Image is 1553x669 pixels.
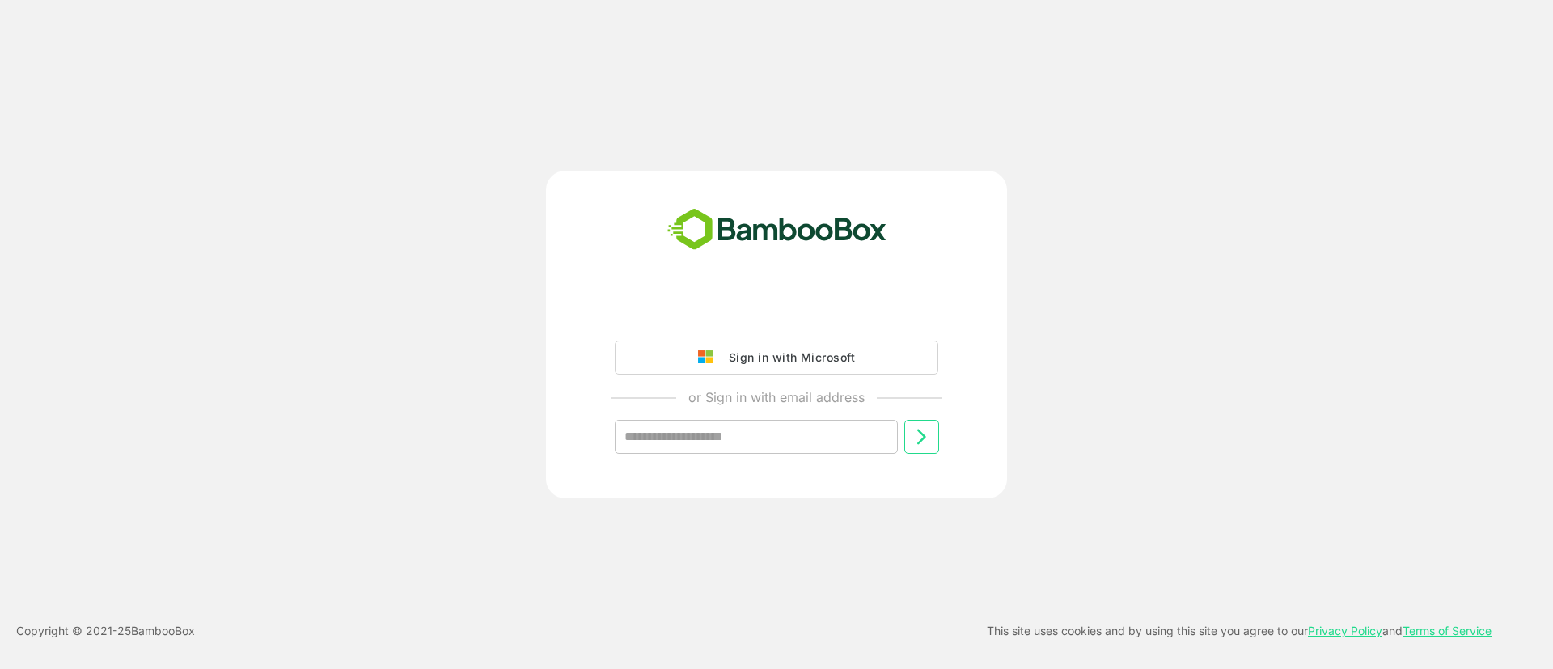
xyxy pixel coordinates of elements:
[16,621,195,641] p: Copyright © 2021- 25 BambooBox
[698,350,721,365] img: google
[615,341,938,375] button: Sign in with Microsoft
[1308,624,1382,637] a: Privacy Policy
[721,347,855,368] div: Sign in with Microsoft
[688,387,865,407] p: or Sign in with email address
[658,203,895,256] img: bamboobox
[987,621,1492,641] p: This site uses cookies and by using this site you agree to our and
[1403,624,1492,637] a: Terms of Service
